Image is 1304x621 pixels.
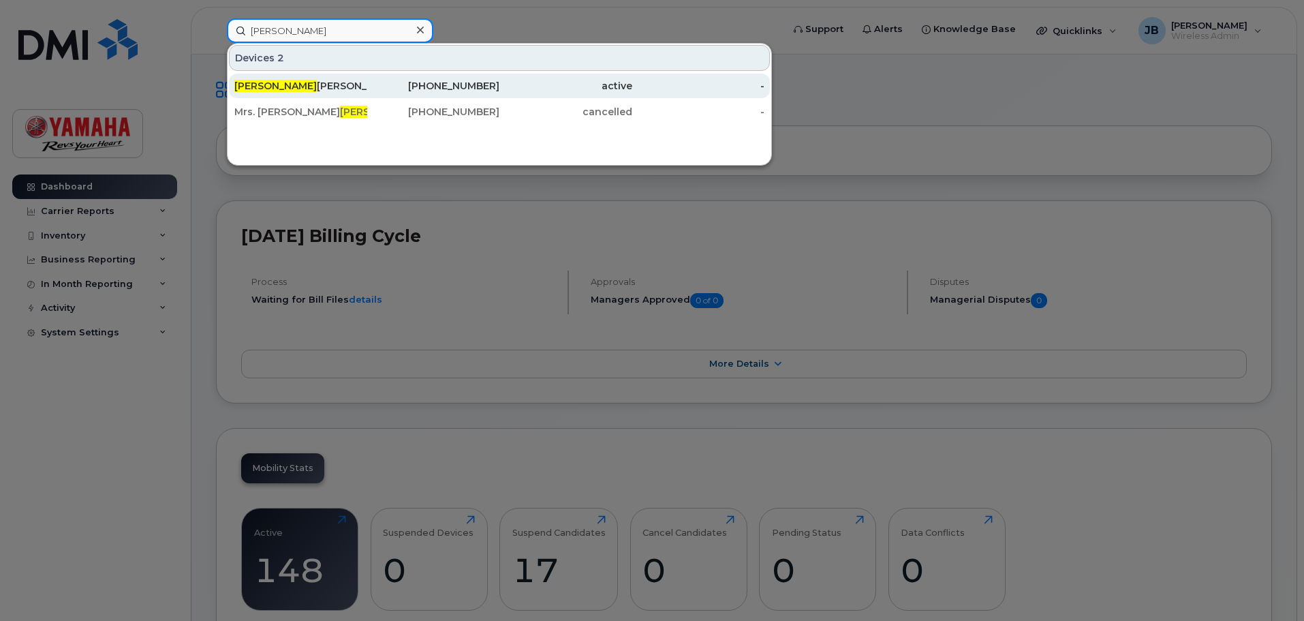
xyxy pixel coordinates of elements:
a: [PERSON_NAME][PERSON_NAME][PHONE_NUMBER]active- [229,74,770,98]
div: cancelled [499,105,632,119]
div: active [499,79,632,93]
div: - [632,79,765,93]
div: Mrs. [PERSON_NAME] [234,105,367,119]
span: 2 [277,51,284,65]
span: [PERSON_NAME] [234,80,317,92]
div: [PERSON_NAME] [234,79,367,93]
a: Mrs. [PERSON_NAME][PERSON_NAME][PHONE_NUMBER]cancelled- [229,100,770,124]
div: - [632,105,765,119]
span: [PERSON_NAME] [340,106,422,118]
div: [PHONE_NUMBER] [367,79,500,93]
div: Devices [229,45,770,71]
div: [PHONE_NUMBER] [367,105,500,119]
